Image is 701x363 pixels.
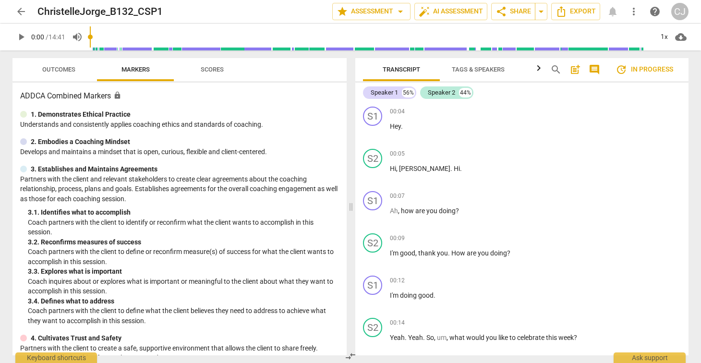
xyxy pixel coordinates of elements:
span: star [337,6,348,17]
span: you [426,207,439,215]
div: 3. 3. Explores what is important [28,266,339,277]
span: Share [496,6,531,17]
span: . [460,165,462,172]
span: How [451,249,467,257]
div: 44% [459,88,472,97]
span: 00:05 [390,150,405,158]
span: 00:07 [390,192,405,200]
span: auto_fix_high [419,6,430,17]
span: [PERSON_NAME] [399,165,450,172]
span: . [423,334,426,341]
span: volume_up [72,31,83,43]
a: Help [646,3,664,20]
span: Yeah [408,334,423,341]
p: Understands and consistently applies coaching ethics and standards of coaching. [20,120,339,130]
span: share [496,6,507,17]
span: , [434,334,437,341]
span: week [558,334,574,341]
span: Markers [121,66,150,73]
span: like [498,334,509,341]
span: . [405,334,408,341]
div: CJ [671,3,689,20]
p: 1. Demonstrates Ethical Practice [31,109,131,120]
span: So [426,334,434,341]
span: good [400,249,415,257]
span: comment [589,64,600,75]
span: Assessment is enabled for this document. The competency model is locked and follows the assessmen... [113,91,121,99]
span: Tags & Speakers [452,66,505,73]
span: , [415,249,418,257]
p: 3. Establishes and Maintains Agreements [31,164,157,174]
div: 3. 1. Identifies what to accomplish [28,207,339,218]
div: 3. 2. Reconfirms measures of success [28,237,339,247]
button: Share [491,3,535,20]
span: In progress [616,64,673,75]
p: 2. Embodies a Coaching Mindset [31,137,130,147]
span: what [449,334,466,341]
span: . [448,249,451,257]
p: Coach partners with the client to identify or reconfirm what the client wants to accomplish in th... [28,218,339,237]
span: , [396,165,399,172]
div: Keyboard shortcuts [15,352,97,363]
div: Change speaker [363,191,382,210]
div: Change speaker [363,149,382,168]
button: Play [12,28,30,46]
p: Partners with the client to create a safe, supportive environment that allows the client to share... [20,343,339,363]
span: Outcomes [42,66,75,73]
span: doing [490,249,507,257]
p: 4. Cultivates Trust and Safety [31,333,121,343]
span: compare_arrows [345,351,356,362]
span: are [467,249,478,257]
button: Review is in progress [608,60,681,79]
span: doing [400,291,418,299]
div: Change speaker [363,318,382,337]
span: arrow_drop_down [535,6,547,17]
span: Filler word [390,207,398,215]
p: Coach partners with the client to define what the client believes they need to address to achieve... [28,306,339,326]
div: Change speaker [363,233,382,253]
div: Speaker 2 [428,88,455,97]
div: Change speaker [363,107,382,126]
span: Hi [390,165,396,172]
span: 00:09 [390,234,405,242]
span: would [466,334,486,341]
h3: ADDCA Combined Markers [20,90,339,102]
button: AI Assessment [414,3,487,20]
button: Show/Hide comments [587,62,602,77]
p: Develops and maintains a mindset that is open, curious, flexible and client-centered. [20,147,339,157]
span: arrow_back [15,6,27,17]
span: 0:00 [31,33,44,41]
div: 3. 4. Defines what to address [28,296,339,306]
span: how [401,207,415,215]
span: Yeah [390,334,405,341]
span: Hey [390,122,401,130]
span: Hi [454,165,460,172]
span: play_arrow [15,31,27,43]
button: Sharing summary [535,3,547,20]
span: , [447,334,449,341]
span: I'm [390,291,400,299]
span: ? [456,207,459,215]
div: Change speaker [363,276,382,295]
span: help [649,6,661,17]
div: Ask support [614,352,686,363]
h2: ChristelleJorge_B132_CSP1 [37,6,163,18]
span: this [546,334,558,341]
span: good [418,291,434,299]
span: Transcript [383,66,420,73]
span: ? [507,249,510,257]
span: are [415,207,426,215]
span: thank [418,249,437,257]
button: Volume [69,28,86,46]
div: 56% [402,88,415,97]
span: , [398,207,401,215]
span: ? [574,334,577,341]
span: Export [556,6,596,17]
span: you [437,249,448,257]
p: Coach inquires about or explores what is important or meaningful to the client about what they wa... [28,277,339,296]
span: . [401,122,403,130]
span: 00:12 [390,277,405,285]
span: doing [439,207,456,215]
span: arrow_drop_down [395,6,406,17]
span: 00:04 [390,108,405,116]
